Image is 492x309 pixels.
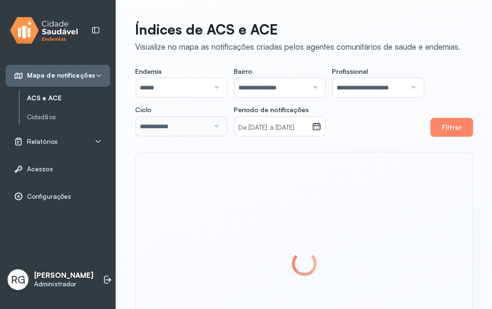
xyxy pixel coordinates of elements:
[10,15,78,46] img: logo.svg
[34,280,93,288] p: Administrador
[135,67,162,76] span: Endemia
[27,71,95,79] span: Mapa de notificações
[34,271,93,280] p: [PERSON_NAME]
[27,92,110,104] a: ACS e ACE
[27,94,110,102] a: ACS e ACE
[430,118,473,137] button: Filtrar
[14,192,102,201] a: Configurações
[234,67,252,76] span: Bairro
[135,21,460,38] p: Índices de ACS e ACE
[27,111,110,123] a: Cidadãos
[27,165,53,173] span: Acessos
[332,67,368,76] span: Profissional
[135,106,151,114] span: Ciclo
[11,274,25,286] span: RG
[135,42,460,52] div: Visualize no mapa as notificações criadas pelos agentes comunitários de saúde e endemias.
[27,138,58,146] span: Relatórios
[27,193,71,201] span: Configurações
[238,123,308,132] small: De [DATE] a [DATE]
[14,164,102,174] a: Acessos
[234,106,309,114] span: Período de notificações
[27,113,110,121] a: Cidadãos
